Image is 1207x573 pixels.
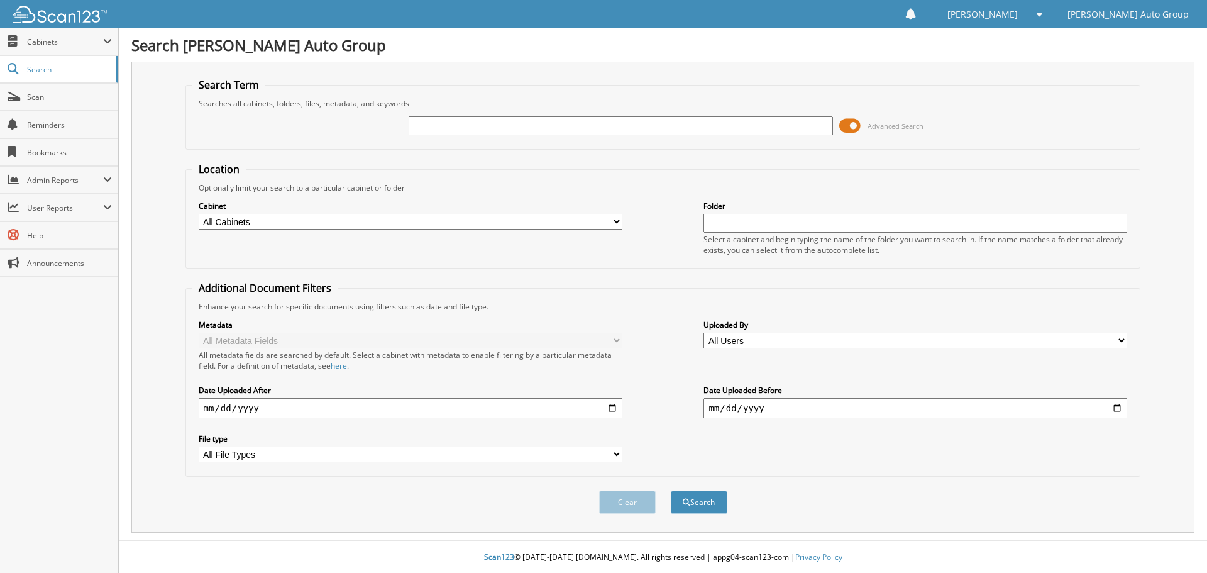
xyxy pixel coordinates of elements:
span: Admin Reports [27,175,103,186]
span: Reminders [27,120,112,130]
span: Scan [27,92,112,103]
span: [PERSON_NAME] [947,11,1018,18]
div: All metadata fields are searched by default. Select a cabinet with metadata to enable filtering b... [199,350,622,371]
a: Privacy Policy [795,552,842,562]
span: Scan123 [484,552,514,562]
legend: Additional Document Filters [192,281,338,295]
div: Enhance your search for specific documents using filters such as date and file type. [192,301,1134,312]
input: start [199,398,622,418]
label: Date Uploaded After [199,385,622,396]
button: Clear [599,491,656,514]
span: Help [27,230,112,241]
span: Announcements [27,258,112,269]
label: Cabinet [199,201,622,211]
span: Cabinets [27,36,103,47]
span: Advanced Search [868,121,923,131]
a: here [331,360,347,371]
input: end [703,398,1127,418]
iframe: Chat Widget [1144,513,1207,573]
legend: Search Term [192,78,265,92]
h1: Search [PERSON_NAME] Auto Group [131,35,1194,55]
div: Select a cabinet and begin typing the name of the folder you want to search in. If the name match... [703,234,1127,255]
img: scan123-logo-white.svg [13,6,107,23]
div: Optionally limit your search to a particular cabinet or folder [192,182,1134,193]
legend: Location [192,162,246,176]
span: Search [27,64,110,75]
div: © [DATE]-[DATE] [DOMAIN_NAME]. All rights reserved | appg04-scan123-com | [119,542,1207,573]
label: Uploaded By [703,320,1127,330]
label: File type [199,433,622,444]
label: Date Uploaded Before [703,385,1127,396]
label: Folder [703,201,1127,211]
label: Metadata [199,320,622,330]
span: [PERSON_NAME] Auto Group [1067,11,1189,18]
span: User Reports [27,203,103,213]
button: Search [671,491,727,514]
span: Bookmarks [27,147,112,158]
div: Searches all cabinets, folders, files, metadata, and keywords [192,98,1134,109]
